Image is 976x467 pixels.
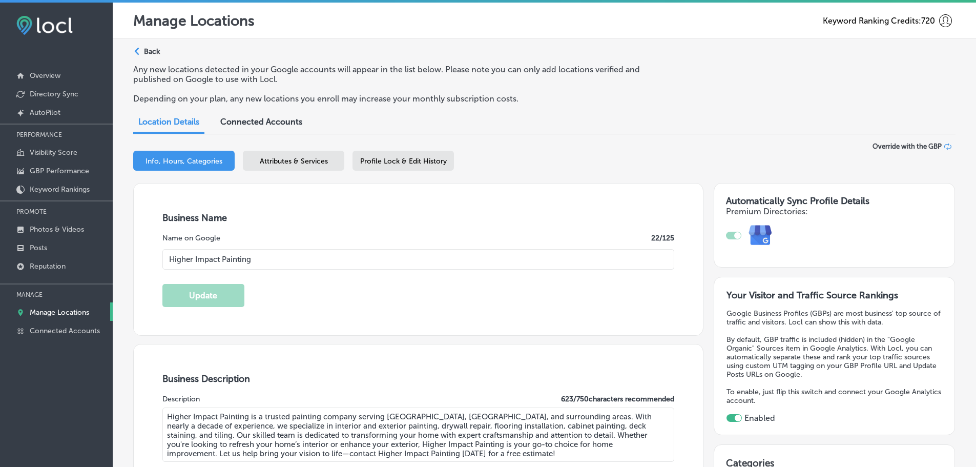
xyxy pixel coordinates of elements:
p: By default, GBP traffic is included (hidden) in the "Google Organic" Sources item in Google Analy... [726,335,942,379]
img: fda3e92497d09a02dc62c9cd864e3231.png [16,16,73,35]
h3: Business Description [162,373,675,384]
p: Back [144,47,160,56]
p: Posts [30,243,47,252]
span: Keyword Ranking Credits: 720 [823,16,935,26]
p: Manage Locations [133,12,255,29]
label: 22 /125 [651,234,674,242]
p: Connected Accounts [30,327,100,335]
p: Manage Locations [30,308,89,317]
p: Overview [30,71,60,80]
p: Directory Sync [30,90,78,98]
label: 623 / 750 characters recommended [561,395,674,403]
img: e7ababfa220611ac49bdb491a11684a6.png [741,216,780,255]
textarea: Higher Impact Painting is a trusted painting company serving [GEOGRAPHIC_DATA], [GEOGRAPHIC_DATA]... [162,408,675,462]
p: Any new locations detected in your Google accounts will appear in the list below. Please note you... [133,65,668,84]
span: Connected Accounts [220,117,302,127]
h3: Your Visitor and Traffic Source Rankings [726,290,942,301]
label: Description [162,395,200,403]
p: Keyword Rankings [30,185,90,194]
p: Depending on your plan, any new locations you enroll may increase your monthly subscription costs. [133,94,668,104]
h3: Business Name [162,212,675,224]
span: Profile Lock & Edit History [360,157,447,166]
span: Override with the GBP [873,143,942,150]
p: Google Business Profiles (GBPs) are most business' top source of traffic and visitors. Locl can s... [726,309,942,327]
p: GBP Performance [30,167,89,175]
button: Update [162,284,244,307]
input: Enter Location Name [162,249,675,270]
p: AutoPilot [30,108,60,117]
span: Attributes & Services [260,157,328,166]
span: Info, Hours, Categories [146,157,222,166]
p: Reputation [30,262,66,271]
span: Location Details [138,117,199,127]
h3: Automatically Sync Profile Details [726,195,942,207]
p: Photos & Videos [30,225,84,234]
p: To enable, just flip this switch and connect your Google Analytics account. [726,388,942,405]
p: Visibility Score [30,148,77,157]
label: Name on Google [162,234,220,242]
label: Enabled [744,413,775,423]
h4: Premium Directories: [726,207,942,216]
